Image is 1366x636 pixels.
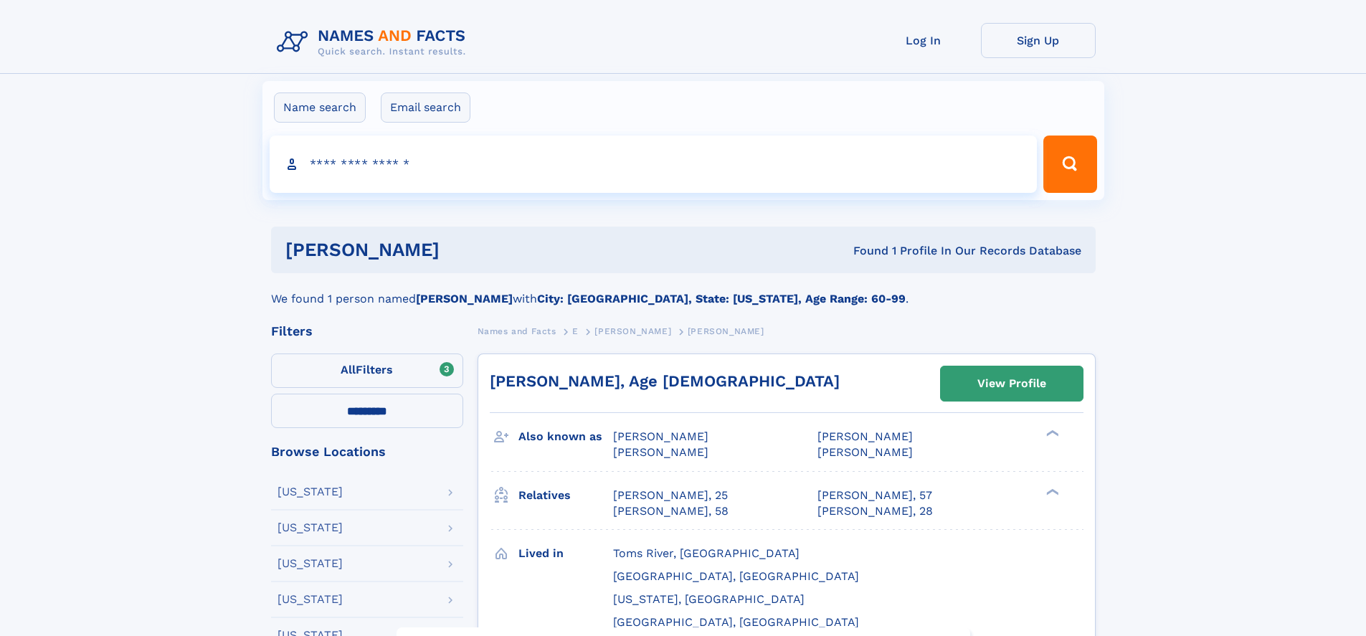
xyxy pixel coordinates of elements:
[866,23,981,58] a: Log In
[613,503,729,519] a: [PERSON_NAME], 58
[1043,487,1060,496] div: ❯
[941,366,1083,401] a: View Profile
[613,445,708,459] span: [PERSON_NAME]
[817,429,913,443] span: [PERSON_NAME]
[271,353,463,388] label: Filters
[274,92,366,123] label: Name search
[537,292,906,305] b: City: [GEOGRAPHIC_DATA], State: [US_STATE], Age Range: 60-99
[278,522,343,533] div: [US_STATE]
[271,445,463,458] div: Browse Locations
[278,558,343,569] div: [US_STATE]
[613,546,800,560] span: Toms River, [GEOGRAPHIC_DATA]
[613,488,728,503] a: [PERSON_NAME], 25
[817,488,932,503] a: [PERSON_NAME], 57
[270,136,1038,193] input: search input
[518,541,613,566] h3: Lived in
[981,23,1096,58] a: Sign Up
[271,23,478,62] img: Logo Names and Facts
[478,322,556,340] a: Names and Facts
[613,615,859,629] span: [GEOGRAPHIC_DATA], [GEOGRAPHIC_DATA]
[613,429,708,443] span: [PERSON_NAME]
[278,594,343,605] div: [US_STATE]
[572,322,579,340] a: E
[572,326,579,336] span: E
[271,273,1096,308] div: We found 1 person named with .
[285,241,647,259] h1: [PERSON_NAME]
[613,569,859,583] span: [GEOGRAPHIC_DATA], [GEOGRAPHIC_DATA]
[416,292,513,305] b: [PERSON_NAME]
[518,483,613,508] h3: Relatives
[278,486,343,498] div: [US_STATE]
[518,424,613,449] h3: Also known as
[271,325,463,338] div: Filters
[613,592,805,606] span: [US_STATE], [GEOGRAPHIC_DATA]
[490,372,840,390] a: [PERSON_NAME], Age [DEMOGRAPHIC_DATA]
[817,445,913,459] span: [PERSON_NAME]
[594,326,671,336] span: [PERSON_NAME]
[341,363,356,376] span: All
[1043,136,1096,193] button: Search Button
[977,367,1046,400] div: View Profile
[646,243,1081,259] div: Found 1 Profile In Our Records Database
[1043,429,1060,438] div: ❯
[688,326,764,336] span: [PERSON_NAME]
[594,322,671,340] a: [PERSON_NAME]
[817,503,933,519] a: [PERSON_NAME], 28
[381,92,470,123] label: Email search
